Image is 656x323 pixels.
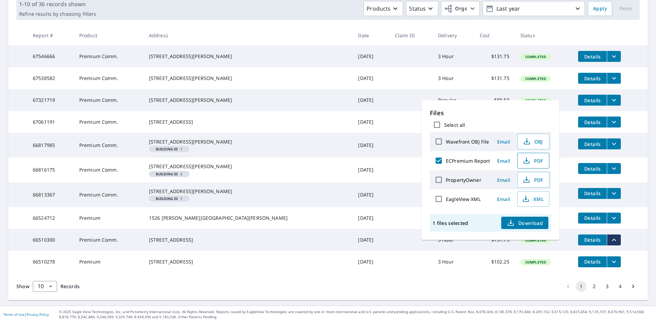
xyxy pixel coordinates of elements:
span: Details [582,75,603,82]
span: Details [582,119,603,125]
button: filesDropdownBtn-67061191 [607,117,621,127]
td: [DATE] [353,111,389,133]
button: filesDropdownBtn-66524712 [607,213,621,224]
td: Premium Comm. [74,158,143,182]
p: Refine results by choosing filters [19,11,96,17]
button: filesDropdownBtn-66817985 [607,138,621,149]
span: Completed [521,260,550,265]
em: Building ID [156,197,178,200]
span: PDF [522,176,544,184]
div: [STREET_ADDRESS] [149,258,347,265]
span: Details [582,258,603,265]
td: Premium Comm. [74,183,143,207]
label: EagleView XML [446,196,481,202]
span: Completed [521,54,550,59]
button: detailsBtn-66813367 [578,188,607,199]
td: 66817985 [27,133,74,158]
p: | [3,312,49,317]
div: [STREET_ADDRESS] [149,119,347,125]
span: Email [495,196,512,202]
button: PDF [517,172,549,188]
p: Last year [494,3,574,15]
td: 66813367 [27,183,74,207]
p: Files [430,108,551,118]
td: Regular [433,89,474,111]
td: [DATE] [353,89,389,111]
span: Records [60,283,80,290]
button: filesDropdownBtn-66510300 [607,234,621,245]
th: Cost [474,25,515,45]
span: Details [582,215,603,221]
span: Details [582,141,603,147]
span: PDF [522,157,544,165]
td: $89.50 [474,89,515,111]
p: Status [409,4,426,13]
button: filesDropdownBtn-66510278 [607,256,621,267]
button: Email [493,156,515,166]
th: Delivery [433,25,474,45]
td: $131.75 [474,67,515,89]
div: [STREET_ADDRESS][PERSON_NAME] [149,53,347,60]
p: © 2025 Eagle View Technologies, Inc. and Pictometry International Corp. All Rights Reserved. Repo... [59,309,653,320]
td: [DATE] [353,67,389,89]
button: Orgs [441,1,480,16]
td: 67321719 [27,89,74,111]
td: 3 Hour [433,251,474,273]
label: ECPremium Report [446,158,490,164]
span: Email [495,158,512,164]
td: [DATE] [353,251,389,273]
button: XML [517,191,549,207]
p: Products [367,4,391,13]
div: 10 [33,277,57,296]
button: detailsBtn-67538582 [578,73,607,84]
td: Premium Comm. [74,111,143,133]
td: 67538582 [27,67,74,89]
button: Email [493,175,515,185]
td: Premium Comm. [74,45,143,67]
span: 1 [152,147,187,151]
span: Completed [521,238,550,243]
button: Go to next page [628,281,639,292]
div: [STREET_ADDRESS][PERSON_NAME] [149,97,347,104]
div: [STREET_ADDRESS][PERSON_NAME] [149,188,347,195]
td: Premium Comm. [74,229,143,251]
button: OBJ [517,134,549,149]
div: [STREET_ADDRESS][PERSON_NAME] [149,75,347,82]
button: detailsBtn-66524712 [578,213,607,224]
td: 67546666 [27,45,74,67]
div: [STREET_ADDRESS][PERSON_NAME] [149,138,347,145]
td: 66524712 [27,207,74,229]
th: Product [74,25,143,45]
span: XML [522,195,544,203]
span: Details [582,97,603,104]
a: Privacy Policy [27,312,49,317]
div: [STREET_ADDRESS] [149,237,347,243]
button: detailsBtn-67546666 [578,51,607,62]
button: detailsBtn-66817985 [578,138,607,149]
label: Select all [444,122,465,128]
button: detailsBtn-66816175 [578,163,607,174]
th: Date [353,25,389,45]
span: Details [582,165,603,172]
span: Apply [593,4,607,13]
th: Claim ID [389,25,433,45]
td: 66816175 [27,158,74,182]
td: 67061191 [27,111,74,133]
span: Orgs [444,4,467,13]
button: Email [493,136,515,147]
td: [DATE] [353,183,389,207]
span: Completed [521,98,550,103]
button: detailsBtn-66510278 [578,256,607,267]
button: Products [364,1,403,16]
button: Status [406,1,438,16]
span: Details [582,237,603,243]
td: [DATE] [353,207,389,229]
button: Last year [482,1,585,16]
em: Building ID [156,172,178,176]
th: Report # [27,25,74,45]
em: Building ID [156,147,178,151]
div: 1526 [PERSON_NAME][GEOGRAPHIC_DATA][PERSON_NAME] [149,215,347,221]
span: 1 [152,197,187,200]
span: OBJ [522,137,544,146]
button: filesDropdownBtn-67538582 [607,73,621,84]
